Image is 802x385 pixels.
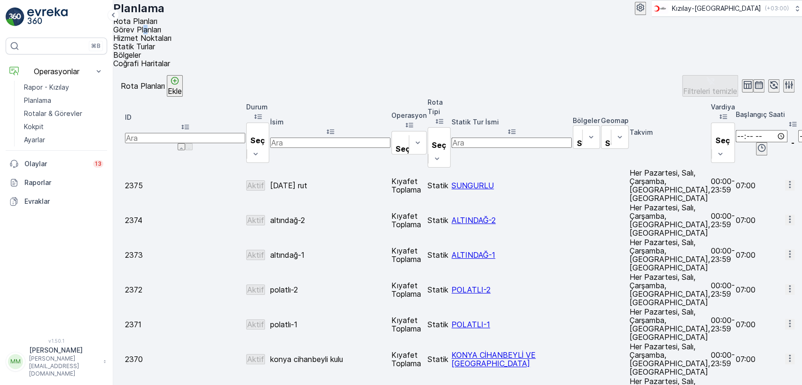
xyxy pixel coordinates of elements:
[113,42,155,51] span: Statik Turlar
[113,59,170,68] span: Coğrafi Haritalar
[270,251,390,259] p: altındağ-1
[250,136,265,145] p: Seç
[29,346,99,355] p: [PERSON_NAME]
[125,320,245,329] p: 2371
[246,102,269,112] p: Durum
[711,177,735,194] p: 00:00-23:59
[452,320,490,329] a: POLATLI-1
[24,83,69,92] p: Rapor - Kızılay
[24,96,51,105] p: Planlama
[391,351,427,368] p: Kıyafet Toplama
[270,285,390,294] p: polatlı-2
[270,181,390,190] p: [DATE] rut
[20,94,107,107] a: Planlama
[247,216,264,224] p: Aktif
[95,160,101,168] p: 13
[8,354,23,369] div: MM
[428,355,451,363] p: Statik
[24,109,82,118] p: Rotalar & Görevler
[6,346,107,377] button: MM[PERSON_NAME][PERSON_NAME][EMAIL_ADDRESS][DOMAIN_NAME]
[452,250,495,260] a: ALTINDAĞ-1
[91,42,101,50] p: ⌘B
[711,102,735,112] p: Vardiya
[113,1,164,16] p: Planlama
[113,25,161,34] span: Görev Planları
[683,87,737,95] p: Filtreleri temizle
[630,203,710,237] p: Her Pazartesi, Salı, Çarşamba, [GEOGRAPHIC_DATA], [GEOGRAPHIC_DATA]
[246,250,265,260] button: Aktif
[428,320,451,329] p: Statik
[630,308,710,341] p: Her Pazartesi, Salı, Çarşamba, [GEOGRAPHIC_DATA], [GEOGRAPHIC_DATA]
[125,133,245,143] input: Ara
[247,251,264,259] p: Aktif
[711,212,735,229] p: 00:00-23:59
[246,215,265,225] button: Aktif
[573,116,600,125] p: Bölgeler
[711,246,735,263] p: 00:00-23:59
[452,181,494,190] span: SUNGURLU
[270,117,390,127] p: İsim
[452,350,536,368] a: KONYA CİHANBEYLİ VE KULU
[630,169,710,202] p: Her Pazartesi, Salı, Çarşamba, [GEOGRAPHIC_DATA], [GEOGRAPHIC_DATA]
[246,180,265,191] button: Aktif
[6,173,107,192] a: Raporlar
[6,192,107,211] a: Evraklar
[630,273,710,307] p: Her Pazartesi, Salı, Çarşamba, [GEOGRAPHIC_DATA], [GEOGRAPHIC_DATA]
[672,4,761,13] p: Kızılay-[GEOGRAPHIC_DATA]
[125,251,245,259] p: 2373
[765,5,789,12] p: ( +03:00 )
[452,117,572,127] p: Statik Tur İsmi
[577,139,592,147] p: Seç
[168,87,182,95] p: Ekle
[24,135,45,145] p: Ayarlar
[391,246,427,263] p: Kıyafet Toplama
[20,81,107,94] a: Rapor - Kızılay
[601,116,629,125] p: Geomap
[452,285,491,294] a: POLATLI-2
[6,8,24,26] img: logo
[20,133,107,146] a: Ayarlar
[20,107,107,120] a: Rotalar & Görevler
[125,355,245,363] p: 2370
[630,128,710,137] p: Takvim
[247,181,264,190] p: Aktif
[29,355,99,377] p: [PERSON_NAME][EMAIL_ADDRESS][DOMAIN_NAME]
[432,141,446,149] p: Seç
[270,216,390,224] p: altındağ-2
[652,3,668,14] img: k%C4%B1z%C4%B1lay.png
[270,355,390,363] p: konya cihanbeyli kulu
[125,285,245,294] p: 2372
[125,216,245,224] p: 2374
[24,67,88,76] p: Operasyonlar
[391,111,427,120] p: Operasyon
[246,285,265,295] button: Aktif
[20,120,107,133] a: Kokpit
[247,285,264,294] p: Aktif
[711,316,735,333] p: 00:00-23:59
[391,281,427,298] p: Kıyafet Toplama
[391,177,427,194] p: Kıyafet Toplama
[270,138,390,148] input: Ara
[6,62,107,81] button: Operasyonlar
[247,355,264,363] p: Aktif
[121,82,165,90] p: Rota Planları
[113,16,157,26] span: Rota Planları
[167,75,183,97] button: Ekle
[24,178,103,187] p: Raporlar
[428,181,451,190] p: Statik
[452,138,572,148] input: Ara
[391,212,427,229] p: Kıyafet Toplama
[246,319,265,330] button: Aktif
[391,316,427,333] p: Kıyafet Toplama
[630,342,710,376] p: Her Pazartesi, Salı, Çarşamba, [GEOGRAPHIC_DATA], [GEOGRAPHIC_DATA]
[6,338,107,344] span: v 1.50.1
[125,181,245,190] p: 2375
[27,8,68,26] img: logo_light-DOdMpM7g.png
[711,351,735,368] p: 00:00-23:59
[630,238,710,272] p: Her Pazartesi, Salı, Çarşamba, [GEOGRAPHIC_DATA], [GEOGRAPHIC_DATA]
[247,320,264,329] p: Aktif
[270,320,390,329] p: polatlı-1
